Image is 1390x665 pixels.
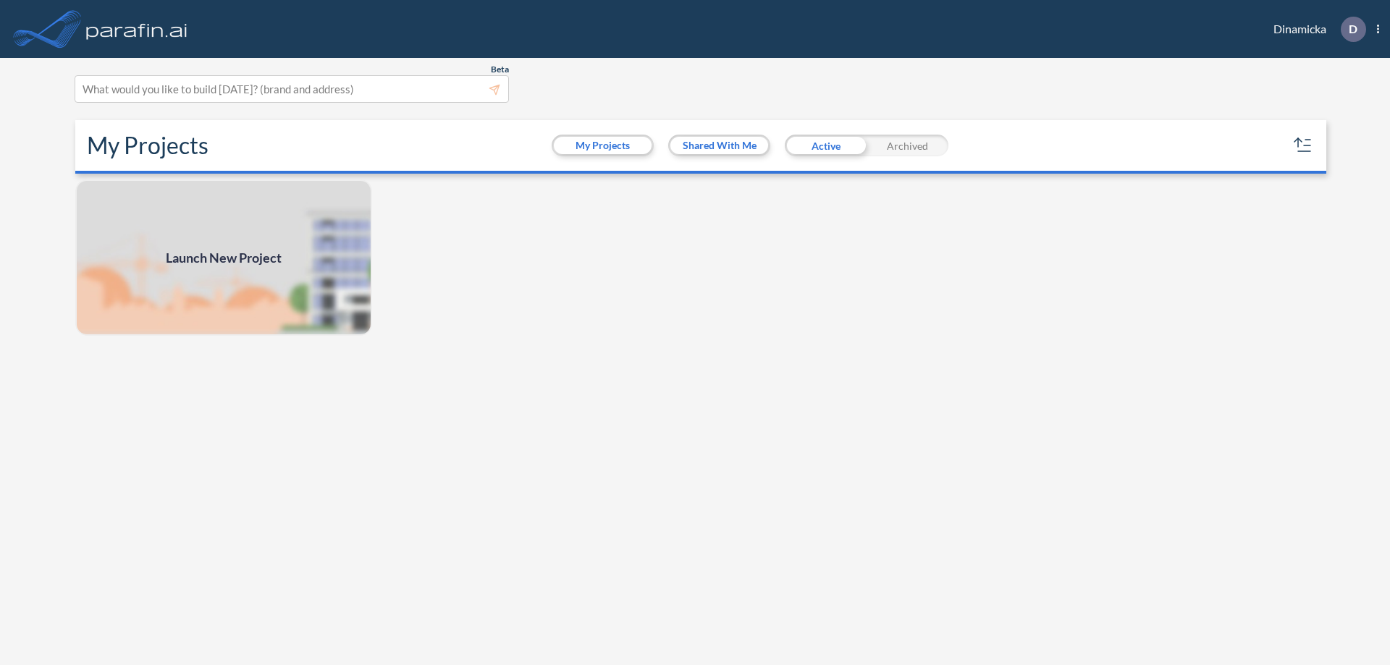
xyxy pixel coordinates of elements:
[83,14,190,43] img: logo
[1349,22,1357,35] p: D
[75,179,372,336] img: add
[1292,134,1315,157] button: sort
[867,135,948,156] div: Archived
[670,137,768,154] button: Shared With Me
[554,137,652,154] button: My Projects
[87,132,208,159] h2: My Projects
[75,179,372,336] a: Launch New Project
[785,135,867,156] div: Active
[491,64,509,75] span: Beta
[166,248,282,268] span: Launch New Project
[1252,17,1379,42] div: Dinamicka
